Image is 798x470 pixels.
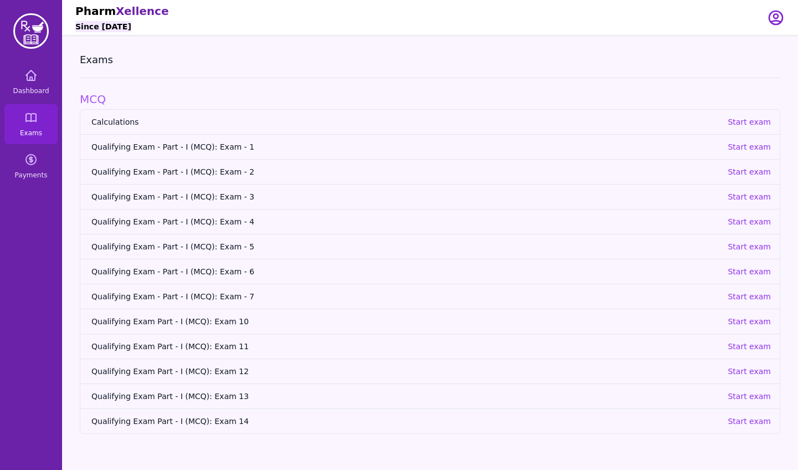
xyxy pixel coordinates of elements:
a: Qualifying Exam Part - I (MCQ): Exam 10Start exam [80,309,780,334]
p: Start exam [728,191,771,202]
a: CalculationsStart exam [80,110,780,134]
p: Start exam [728,141,771,152]
span: Exams [20,129,42,137]
p: Start exam [728,316,771,327]
a: Qualifying Exam - Part - I (MCQ): Exam - 4Start exam [80,209,780,234]
p: Start exam [728,291,771,302]
span: Qualifying Exam - Part - I (MCQ): Exam - 4 [91,216,719,227]
a: Qualifying Exam - Part - I (MCQ): Exam - 2Start exam [80,159,780,184]
p: Start exam [728,116,771,127]
a: Qualifying Exam Part - I (MCQ): Exam 11Start exam [80,334,780,359]
span: Qualifying Exam - Part - I (MCQ): Exam - 1 [91,141,719,152]
span: Qualifying Exam - Part - I (MCQ): Exam - 5 [91,241,719,252]
a: Qualifying Exam - Part - I (MCQ): Exam - 1Start exam [80,134,780,159]
span: Qualifying Exam - Part - I (MCQ): Exam - 2 [91,166,719,177]
span: Qualifying Exam - Part - I (MCQ): Exam - 7 [91,291,719,302]
p: Start exam [728,166,771,177]
h6: Since [DATE] [75,21,131,32]
span: Dashboard [13,86,49,95]
p: Start exam [728,266,771,277]
h3: Exams [80,53,780,67]
span: Qualifying Exam Part - I (MCQ): Exam 14 [91,416,719,427]
p: Start exam [728,366,771,377]
a: Qualifying Exam - Part - I (MCQ): Exam - 7Start exam [80,284,780,309]
a: Qualifying Exam - Part - I (MCQ): Exam - 5Start exam [80,234,780,259]
a: Qualifying Exam Part - I (MCQ): Exam 12Start exam [80,359,780,384]
img: PharmXellence Logo [13,13,49,49]
p: Start exam [728,241,771,252]
a: Qualifying Exam Part - I (MCQ): Exam 14Start exam [80,408,780,433]
p: Start exam [728,341,771,352]
span: Qualifying Exam Part - I (MCQ): Exam 13 [91,391,719,402]
a: Exams [4,104,58,144]
p: Start exam [728,216,771,227]
a: Qualifying Exam Part - I (MCQ): Exam 13Start exam [80,384,780,408]
span: Qualifying Exam Part - I (MCQ): Exam 12 [91,366,719,377]
p: Start exam [728,416,771,427]
a: Qualifying Exam - Part - I (MCQ): Exam - 3Start exam [80,184,780,209]
a: Dashboard [4,62,58,102]
a: Payments [4,146,58,186]
span: Payments [15,171,48,180]
a: Qualifying Exam - Part - I (MCQ): Exam - 6Start exam [80,259,780,284]
span: Qualifying Exam - Part - I (MCQ): Exam - 3 [91,191,719,202]
p: Start exam [728,391,771,402]
span: Qualifying Exam Part - I (MCQ): Exam 10 [91,316,719,327]
span: Xellence [116,4,168,18]
span: Pharm [75,4,116,18]
span: Qualifying Exam Part - I (MCQ): Exam 11 [91,341,719,352]
h1: MCQ [80,91,780,107]
span: Qualifying Exam - Part - I (MCQ): Exam - 6 [91,266,719,277]
span: Calculations [91,116,719,127]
